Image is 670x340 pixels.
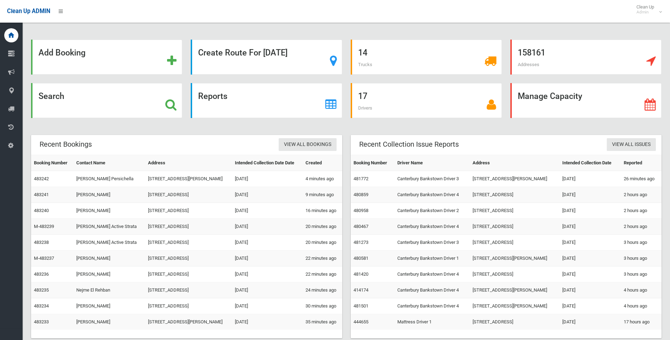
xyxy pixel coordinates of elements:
[395,187,470,203] td: Canterbury Bankstown Driver 4
[395,155,470,171] th: Driver Name
[470,235,559,251] td: [STREET_ADDRESS]
[351,155,395,171] th: Booking Number
[145,266,232,282] td: [STREET_ADDRESS]
[633,4,661,15] span: Clean Up
[31,137,100,151] header: Recent Bookings
[607,138,656,151] a: View All Issues
[559,203,621,219] td: [DATE]
[191,83,342,118] a: Reports
[559,266,621,282] td: [DATE]
[518,91,582,101] strong: Manage Capacity
[621,203,662,219] td: 2 hours ago
[354,240,368,245] a: 481273
[510,40,662,75] a: 158161 Addresses
[559,235,621,251] td: [DATE]
[34,319,49,324] a: 483233
[145,282,232,298] td: [STREET_ADDRESS]
[559,187,621,203] td: [DATE]
[73,314,145,330] td: [PERSON_NAME]
[621,187,662,203] td: 2 hours ago
[198,91,227,101] strong: Reports
[31,155,73,171] th: Booking Number
[470,282,559,298] td: [STREET_ADDRESS][PERSON_NAME]
[621,155,662,171] th: Reported
[232,155,303,171] th: Intended Collection Date Date
[303,314,342,330] td: 35 minutes ago
[145,251,232,266] td: [STREET_ADDRESS]
[621,266,662,282] td: 3 hours ago
[303,266,342,282] td: 22 minutes ago
[470,187,559,203] td: [STREET_ADDRESS]
[303,282,342,298] td: 24 minutes ago
[470,251,559,266] td: [STREET_ADDRESS][PERSON_NAME]
[303,171,342,187] td: 4 minutes ago
[303,155,342,171] th: Created
[145,314,232,330] td: [STREET_ADDRESS][PERSON_NAME]
[351,83,502,118] a: 17 Drivers
[354,319,368,324] a: 444655
[470,266,559,282] td: [STREET_ADDRESS]
[198,48,287,58] strong: Create Route For [DATE]
[303,235,342,251] td: 20 minutes ago
[395,282,470,298] td: Canterbury Bankstown Driver 4
[38,48,85,58] strong: Add Booking
[621,314,662,330] td: 17 hours ago
[34,176,49,181] a: 483242
[232,282,303,298] td: [DATE]
[145,155,232,171] th: Address
[518,48,545,58] strong: 158161
[232,187,303,203] td: [DATE]
[354,208,368,213] a: 480958
[636,10,654,15] small: Admin
[73,235,145,251] td: [PERSON_NAME] Active Strata
[191,40,342,75] a: Create Route For [DATE]
[358,105,372,111] span: Drivers
[358,48,367,58] strong: 14
[351,40,502,75] a: 14 Trucks
[73,219,145,235] td: [PERSON_NAME] Active Strata
[145,235,232,251] td: [STREET_ADDRESS]
[395,314,470,330] td: Mattress Driver 1
[34,271,49,277] a: 483236
[621,235,662,251] td: 3 hours ago
[303,203,342,219] td: 16 minutes ago
[73,266,145,282] td: [PERSON_NAME]
[303,251,342,266] td: 22 minutes ago
[232,235,303,251] td: [DATE]
[354,224,368,229] a: 480467
[73,298,145,314] td: [PERSON_NAME]
[31,40,182,75] a: Add Booking
[559,219,621,235] td: [DATE]
[395,235,470,251] td: Canterbury Bankstown Driver 3
[34,240,49,245] a: 483238
[395,251,470,266] td: Canterbury Bankstown Driver 1
[232,266,303,282] td: [DATE]
[470,171,559,187] td: [STREET_ADDRESS][PERSON_NAME]
[232,219,303,235] td: [DATE]
[470,314,559,330] td: [STREET_ADDRESS]
[34,224,54,229] a: M-483239
[354,192,368,197] a: 480859
[145,298,232,314] td: [STREET_ADDRESS]
[559,171,621,187] td: [DATE]
[621,282,662,298] td: 4 hours ago
[354,287,368,293] a: 414174
[34,287,49,293] a: 483235
[354,176,368,181] a: 481772
[395,298,470,314] td: Canterbury Bankstown Driver 4
[559,314,621,330] td: [DATE]
[303,298,342,314] td: 30 minutes ago
[621,251,662,266] td: 3 hours ago
[621,298,662,314] td: 4 hours ago
[38,91,64,101] strong: Search
[145,203,232,219] td: [STREET_ADDRESS]
[279,138,337,151] a: View All Bookings
[73,282,145,298] td: Nejme El Rehban
[34,303,49,309] a: 483234
[395,219,470,235] td: Canterbury Bankstown Driver 4
[518,62,539,67] span: Addresses
[31,83,182,118] a: Search
[232,171,303,187] td: [DATE]
[351,137,467,151] header: Recent Collection Issue Reports
[145,219,232,235] td: [STREET_ADDRESS]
